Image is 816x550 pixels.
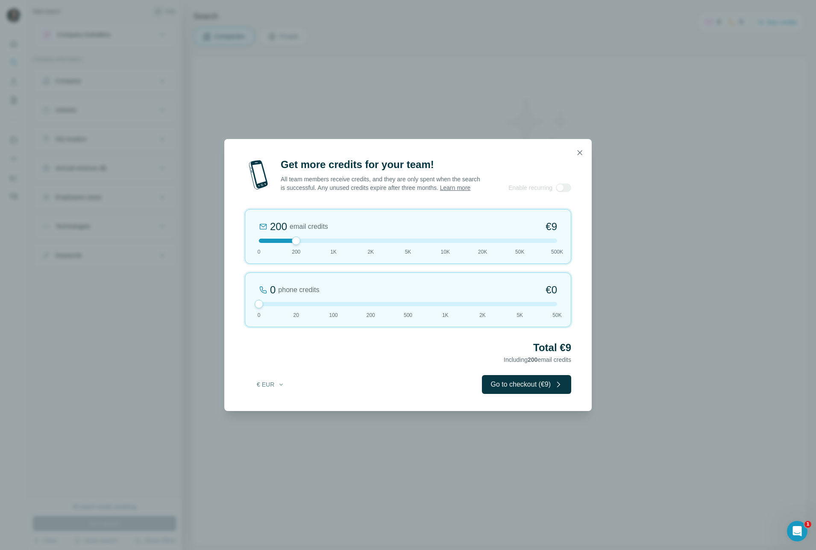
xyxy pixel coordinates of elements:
[440,184,471,191] a: Learn more
[515,248,524,256] span: 50K
[441,248,450,256] span: 10K
[292,248,300,256] span: 200
[404,311,412,319] span: 500
[245,158,272,192] img: mobile-phone
[258,311,261,319] span: 0
[551,248,563,256] span: 500K
[508,183,552,192] span: Enable recurring
[528,356,537,363] span: 200
[442,311,449,319] span: 1K
[482,375,571,394] button: Go to checkout (€9)
[517,311,523,319] span: 5K
[479,311,486,319] span: 2K
[367,248,374,256] span: 2K
[270,220,287,234] div: 200
[245,341,571,355] h2: Total €9
[405,248,411,256] span: 5K
[278,285,319,295] span: phone credits
[281,175,481,192] p: All team members receive credits, and they are only spent when the search is successful. Any unus...
[251,377,291,392] button: € EUR
[294,311,299,319] span: 20
[330,248,337,256] span: 1K
[258,248,261,256] span: 0
[546,220,557,234] span: €9
[787,521,807,541] iframe: Intercom live chat
[367,311,375,319] span: 200
[504,356,571,363] span: Including email credits
[290,222,328,232] span: email credits
[478,248,487,256] span: 20K
[552,311,561,319] span: 50K
[546,283,557,297] span: €0
[804,521,811,528] span: 1
[270,283,276,297] div: 0
[329,311,338,319] span: 100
